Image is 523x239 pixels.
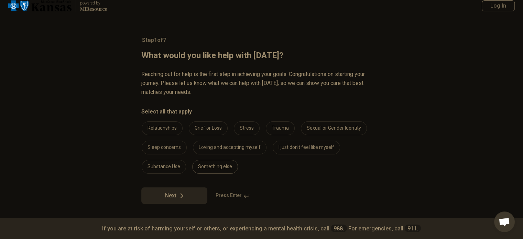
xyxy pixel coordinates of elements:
a: 988. [331,224,347,232]
div: Something else [192,160,238,174]
div: Substance Use [142,160,186,174]
span: Press Enter [211,187,254,204]
div: Sexual or Gender Identity [301,121,367,135]
a: 911. [405,224,421,232]
button: Log In [482,0,515,11]
div: Grief or Loss [189,121,228,135]
p: Step 1 of 7 [141,36,382,44]
div: Relationships [142,121,183,135]
legend: Select all that apply [141,108,192,116]
h1: What would you like help with [DATE]? [141,50,382,62]
div: Open chat [494,211,515,232]
div: I just don't feel like myself [273,141,340,154]
div: Stress [234,121,260,135]
div: Loving and accepting myself [193,141,266,154]
div: Trauma [266,121,295,135]
button: Next [141,187,207,204]
p: Reaching out for help is the first step in achieving your goals. Congratulations on starting your... [141,70,382,97]
div: Sleep concerns [142,141,187,154]
p: If you are at risk of harming yourself or others, or experiencing a mental health crisis, call Fo... [7,224,516,232]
